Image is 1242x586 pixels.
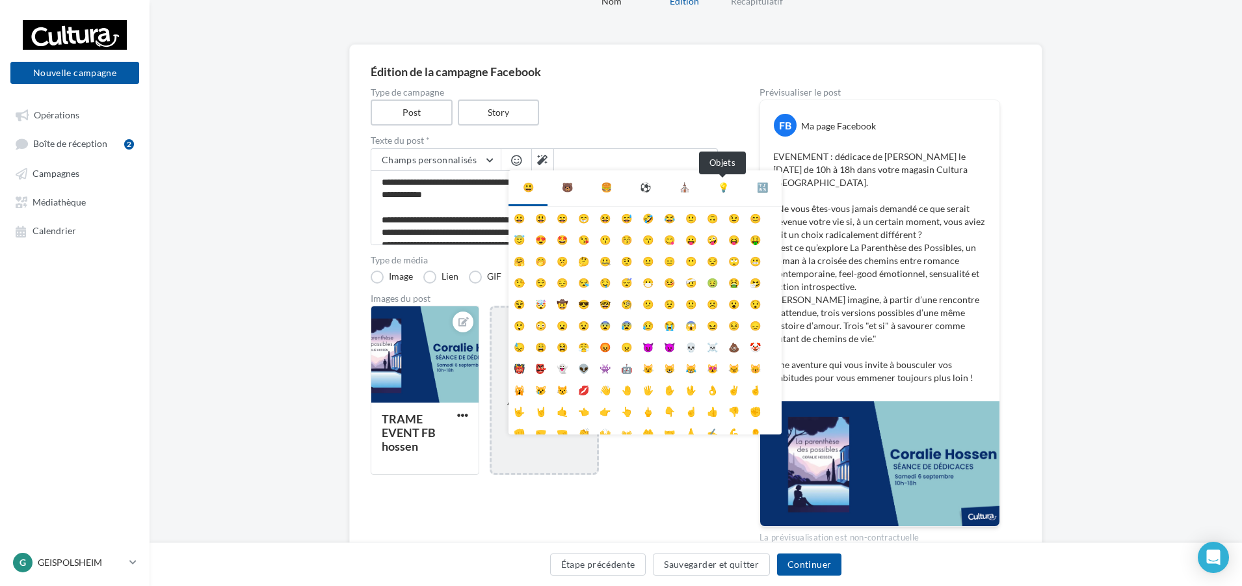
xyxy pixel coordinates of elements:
[745,228,766,250] li: 🤑
[551,271,573,293] li: 😔
[637,293,659,314] li: 😕
[616,379,637,400] li: 🤚
[659,357,680,379] li: 😸
[573,379,594,400] li: 💋
[10,550,139,575] a: G GEISPOLSHEIM
[659,207,680,228] li: 😂
[371,149,501,171] button: Champs personnalisés
[573,271,594,293] li: 😪
[594,314,616,336] li: 😨
[774,114,797,137] div: FB
[723,250,745,271] li: 🙄
[702,228,723,250] li: 🤪
[573,250,594,271] li: 🤔
[8,161,142,185] a: Campagnes
[371,294,718,303] div: Images du post
[616,314,637,336] li: 😰
[530,357,551,379] li: 👺
[745,271,766,293] li: 🤧
[679,181,690,194] div: ⛪
[659,421,680,443] li: 🤝
[745,357,766,379] li: 😽
[616,357,637,379] li: 🤖
[718,181,729,194] div: 💡
[616,250,637,271] li: 🤨
[659,250,680,271] li: 😑
[573,421,594,443] li: 👏
[550,553,646,576] button: Étape précédente
[616,421,637,443] li: 👐
[680,228,702,250] li: 😛
[659,336,680,357] li: 👿
[702,421,723,443] li: ✍
[530,314,551,336] li: 😳
[509,336,530,357] li: 😓
[33,139,107,150] span: Boîte de réception
[33,226,76,237] span: Calendrier
[637,421,659,443] li: 🤲
[530,379,551,400] li: 😿
[530,293,551,314] li: 🤯
[551,379,573,400] li: 😾
[33,196,86,207] span: Médiathèque
[509,207,530,228] li: 😀
[616,228,637,250] li: 😚
[637,207,659,228] li: 🤣
[702,293,723,314] li: ☹️
[594,271,616,293] li: 🤤
[8,131,142,155] a: Boîte de réception2
[637,314,659,336] li: 😥
[509,293,530,314] li: 😵
[680,357,702,379] li: 😹
[659,379,680,400] li: ✋
[640,181,651,194] div: ⚽
[702,379,723,400] li: 👌
[594,421,616,443] li: 🙌
[509,421,530,443] li: 👊
[8,219,142,242] a: Calendrier
[702,357,723,379] li: 😻
[637,228,659,250] li: 😙
[616,336,637,357] li: 😠
[371,66,1021,77] div: Édition de la campagne Facebook
[702,271,723,293] li: 🤢
[616,293,637,314] li: 🧐
[723,400,745,421] li: 👎
[551,336,573,357] li: 😫
[637,336,659,357] li: 😈
[573,293,594,314] li: 😎
[760,527,1000,544] div: La prévisualisation est non-contractuelle
[699,152,746,174] div: Objets
[371,136,718,145] label: Texte du post *
[702,400,723,421] li: 👍
[382,412,436,453] div: TRAME EVENT FB hossen
[745,250,766,271] li: 😬
[509,228,530,250] li: 😇
[530,228,551,250] li: 😍
[745,207,766,228] li: 😊
[509,314,530,336] li: 😲
[637,379,659,400] li: 🖐
[551,228,573,250] li: 🤩
[594,250,616,271] li: 🤐
[723,314,745,336] li: 😣
[773,150,986,384] p: EVENEMENT : dédicace de [PERSON_NAME] le [DATE] de 10h à 18h dans votre magasin Cultura [GEOGRAPH...
[616,271,637,293] li: 😴
[594,207,616,228] li: 😆
[723,379,745,400] li: ✌
[124,139,134,150] div: 2
[530,250,551,271] li: 🤭
[702,207,723,228] li: 🙃
[653,553,770,576] button: Sauvegarder et quitter
[530,400,551,421] li: 🤘
[573,336,594,357] li: 😤
[573,357,594,379] li: 👽
[8,190,142,213] a: Médiathèque
[616,207,637,228] li: 😅
[469,271,501,284] label: GIF
[723,228,745,250] li: 😝
[594,400,616,421] li: 👉
[659,293,680,314] li: 😟
[702,250,723,271] li: 😒
[616,400,637,421] li: 👆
